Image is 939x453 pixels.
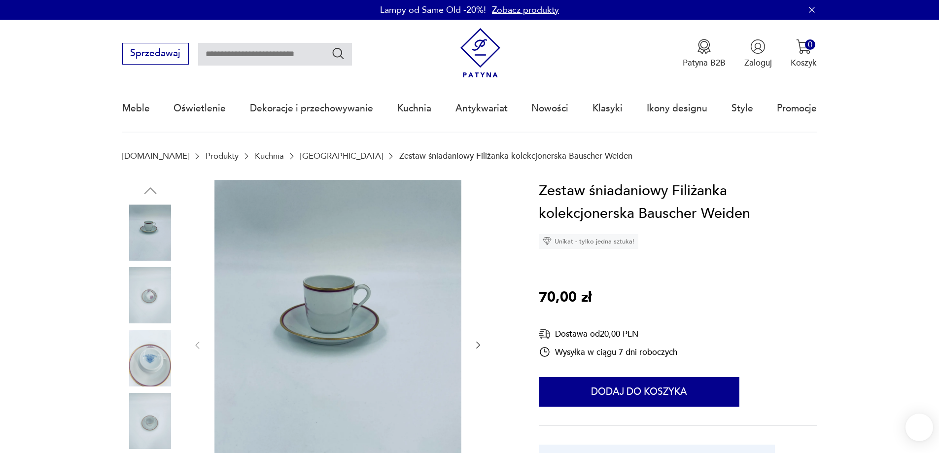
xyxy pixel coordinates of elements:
img: Zdjęcie produktu Zestaw śniadaniowy Filiżanka kolekcjonerska Bauscher Weiden [122,393,178,449]
button: Patyna B2B [683,39,726,69]
a: Sprzedawaj [122,50,189,58]
a: Kuchnia [397,86,431,131]
a: Oświetlenie [174,86,226,131]
p: Lampy od Same Old -20%! [380,4,486,16]
img: Ikona medalu [696,39,712,54]
a: Produkty [206,151,239,161]
iframe: Smartsupp widget button [905,414,933,441]
img: Ikona dostawy [539,328,551,340]
div: Wysyłka w ciągu 7 dni roboczych [539,346,677,358]
div: 0 [805,39,815,50]
img: Ikonka użytkownika [750,39,765,54]
a: Style [731,86,753,131]
img: Zdjęcie produktu Zestaw śniadaniowy Filiżanka kolekcjonerska Bauscher Weiden [122,205,178,261]
button: Sprzedawaj [122,43,189,65]
button: 0Koszyk [791,39,817,69]
img: Zdjęcie produktu Zestaw śniadaniowy Filiżanka kolekcjonerska Bauscher Weiden [122,267,178,323]
div: Dostawa od 20,00 PLN [539,328,677,340]
button: Zaloguj [744,39,772,69]
a: Nowości [531,86,568,131]
a: Klasyki [592,86,623,131]
img: Ikona diamentu [543,237,552,245]
a: Antykwariat [455,86,508,131]
button: Szukaj [331,46,346,61]
a: Zobacz produkty [492,4,559,16]
a: Dekoracje i przechowywanie [250,86,373,131]
p: Koszyk [791,57,817,69]
img: Ikona koszyka [796,39,811,54]
a: Kuchnia [255,151,284,161]
p: 70,00 zł [539,286,591,309]
a: [DOMAIN_NAME] [122,151,189,161]
p: Zaloguj [744,57,772,69]
img: Zdjęcie produktu Zestaw śniadaniowy Filiżanka kolekcjonerska Bauscher Weiden [122,330,178,386]
a: Ikona medaluPatyna B2B [683,39,726,69]
div: Unikat - tylko jedna sztuka! [539,234,638,248]
a: Meble [122,86,150,131]
h1: Zestaw śniadaniowy Filiżanka kolekcjonerska Bauscher Weiden [539,180,817,225]
a: [GEOGRAPHIC_DATA] [300,151,383,161]
button: Dodaj do koszyka [539,377,739,406]
img: Patyna - sklep z meblami i dekoracjami vintage [455,28,505,78]
p: Zestaw śniadaniowy Filiżanka kolekcjonerska Bauscher Weiden [399,151,632,161]
p: Patyna B2B [683,57,726,69]
a: Promocje [777,86,817,131]
a: Ikony designu [647,86,707,131]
